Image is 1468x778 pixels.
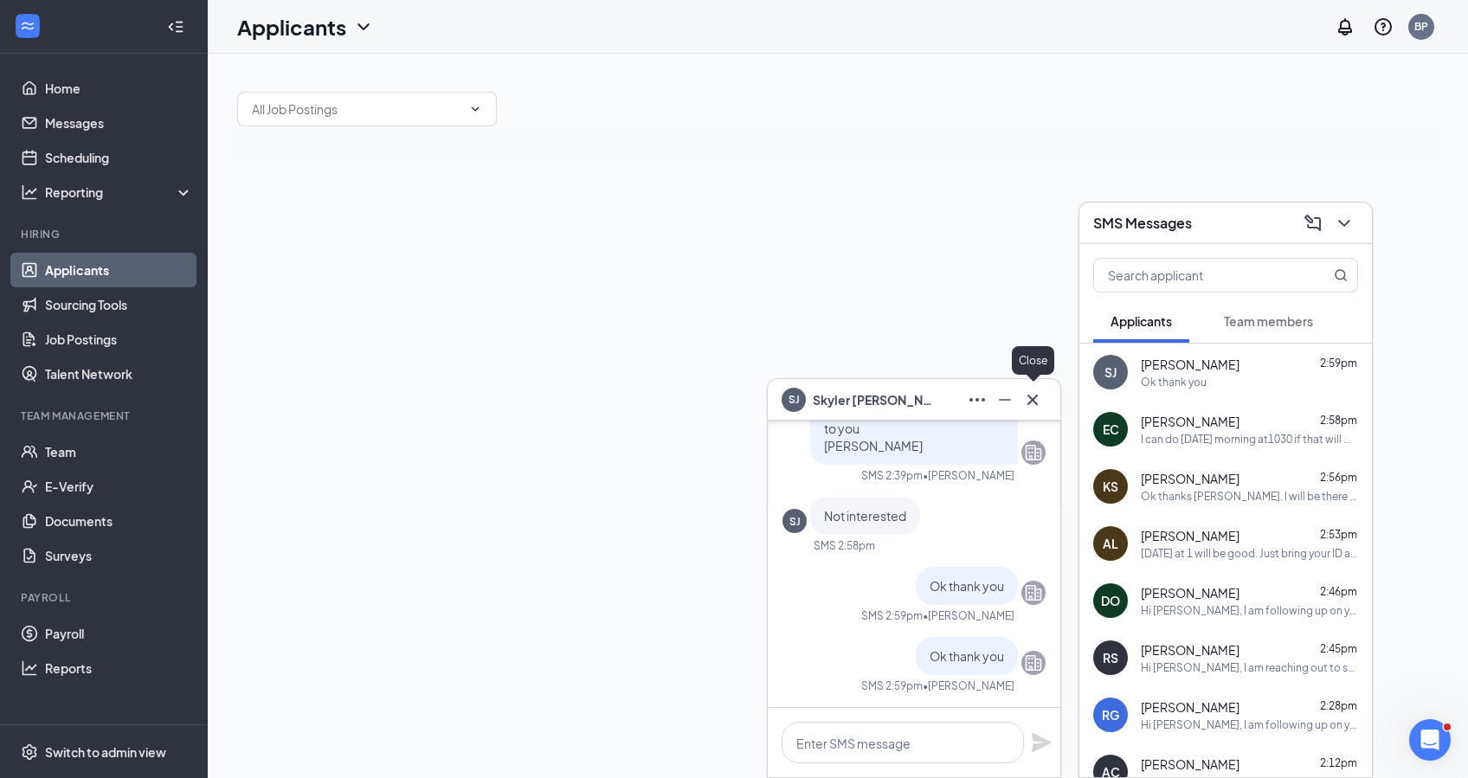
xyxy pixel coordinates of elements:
[1101,592,1120,609] div: DO
[1141,375,1207,389] div: Ok thank you
[1102,706,1119,723] div: RG
[861,608,923,623] div: SMS 2:59pm
[1320,699,1357,712] span: 2:28pm
[21,408,190,423] div: Team Management
[995,389,1015,410] svg: Minimize
[789,514,801,529] div: SJ
[19,17,36,35] svg: WorkstreamLogo
[1104,363,1117,381] div: SJ
[252,100,461,119] input: All Job Postings
[45,504,193,538] a: Documents
[1330,209,1358,237] button: ChevronDown
[237,12,346,42] h1: Applicants
[1320,585,1357,598] span: 2:46pm
[45,253,193,287] a: Applicants
[45,322,193,357] a: Job Postings
[991,386,1019,414] button: Minimize
[1141,717,1358,732] div: Hi [PERSON_NAME], I am following up on your application with culvers. I am doing interviews [DATE...
[813,390,934,409] span: Skyler [PERSON_NAME]
[861,678,923,693] div: SMS 2:59pm
[1103,649,1118,666] div: RS
[45,106,193,140] a: Messages
[1224,313,1313,329] span: Team members
[1299,209,1327,237] button: ComposeMessage
[45,469,193,504] a: E-Verify
[21,183,38,201] svg: Analysis
[1023,582,1044,603] svg: Company
[1320,414,1357,427] span: 2:58pm
[1141,489,1358,504] div: Ok thanks [PERSON_NAME]. I will be there until 5. Bring your social security card and ID with you...
[1141,470,1239,487] span: [PERSON_NAME]
[963,386,991,414] button: Ellipses
[1334,268,1348,282] svg: MagnifyingGlass
[1141,432,1358,447] div: I can do [DATE] morning at1030 if that will work for you?
[1320,471,1357,484] span: 2:56pm
[930,578,1004,594] span: Ok thank you
[1094,259,1299,292] input: Search applicant
[923,678,1014,693] span: • [PERSON_NAME]
[45,538,193,573] a: Surveys
[353,16,374,37] svg: ChevronDown
[45,651,193,685] a: Reports
[1012,346,1054,375] div: Close
[167,18,184,35] svg: Collapse
[1141,546,1358,561] div: [DATE] at 1 will be good. Just bring your ID and social security card to culvers. Thanks
[45,183,194,201] div: Reporting
[45,140,193,175] a: Scheduling
[1023,653,1044,673] svg: Company
[1031,732,1052,753] svg: Plane
[1320,528,1357,541] span: 2:53pm
[1141,413,1239,430] span: [PERSON_NAME]
[1303,213,1323,234] svg: ComposeMessage
[45,287,193,322] a: Sourcing Tools
[45,616,193,651] a: Payroll
[930,648,1004,664] span: Ok thank you
[1334,213,1355,234] svg: ChevronDown
[824,508,906,524] span: Not interested
[21,743,38,761] svg: Settings
[1141,660,1358,675] div: Hi [PERSON_NAME], I am reaching out to see if you would like to reschedule an interview with culv...
[1141,641,1239,659] span: [PERSON_NAME]
[1141,527,1239,544] span: [PERSON_NAME]
[1320,756,1357,769] span: 2:12pm
[1141,356,1239,373] span: [PERSON_NAME]
[1023,442,1044,463] svg: Company
[1141,755,1239,773] span: [PERSON_NAME]
[1022,389,1043,410] svg: Cross
[1373,16,1394,37] svg: QuestionInfo
[1141,603,1358,618] div: Hi [PERSON_NAME], I am following up on your application with [PERSON_NAME]. I am doing interviews...
[1141,584,1239,601] span: [PERSON_NAME]
[1320,642,1357,655] span: 2:45pm
[45,71,193,106] a: Home
[45,357,193,391] a: Talent Network
[861,468,923,483] div: SMS 2:39pm
[21,590,190,605] div: Payroll
[1141,698,1239,716] span: [PERSON_NAME]
[923,468,1014,483] span: • [PERSON_NAME]
[21,227,190,241] div: Hiring
[1103,535,1118,552] div: AL
[1335,16,1355,37] svg: Notifications
[1103,421,1119,438] div: EC
[1019,386,1046,414] button: Cross
[1320,357,1357,370] span: 2:59pm
[1414,19,1428,34] div: BP
[45,434,193,469] a: Team
[1409,719,1451,761] iframe: Intercom live chat
[468,102,482,116] svg: ChevronDown
[1103,478,1118,495] div: KS
[923,608,1014,623] span: • [PERSON_NAME]
[1093,214,1192,233] h3: SMS Messages
[45,743,166,761] div: Switch to admin view
[814,538,875,553] div: SMS 2:58pm
[967,389,988,410] svg: Ellipses
[1111,313,1172,329] span: Applicants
